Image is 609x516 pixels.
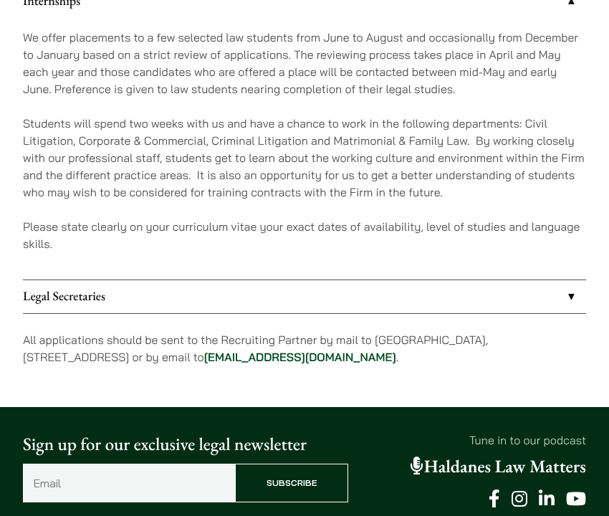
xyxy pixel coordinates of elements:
[23,280,586,313] a: Legal Secretaries
[369,431,586,449] p: Tune in to our podcast
[23,115,586,201] p: Students will spend two weeks with us and have a chance to work in the following departments: Civ...
[23,18,586,279] div: Internships
[23,29,586,97] p: We offer placements to a few selected law students from June to August and occasionally from Dece...
[23,464,235,502] input: Email
[411,455,586,478] a: Haldanes Law Matters
[23,218,586,252] p: Please state clearly on your curriculum vitae your exact dates of availability, level of studies ...
[23,431,348,458] p: Sign up for our exclusive legal newsletter
[23,331,586,365] p: All applications should be sent to the Recruiting Partner by mail to [GEOGRAPHIC_DATA], [STREET_A...
[235,464,348,502] input: Subscribe
[204,350,396,364] a: [EMAIL_ADDRESS][DOMAIN_NAME]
